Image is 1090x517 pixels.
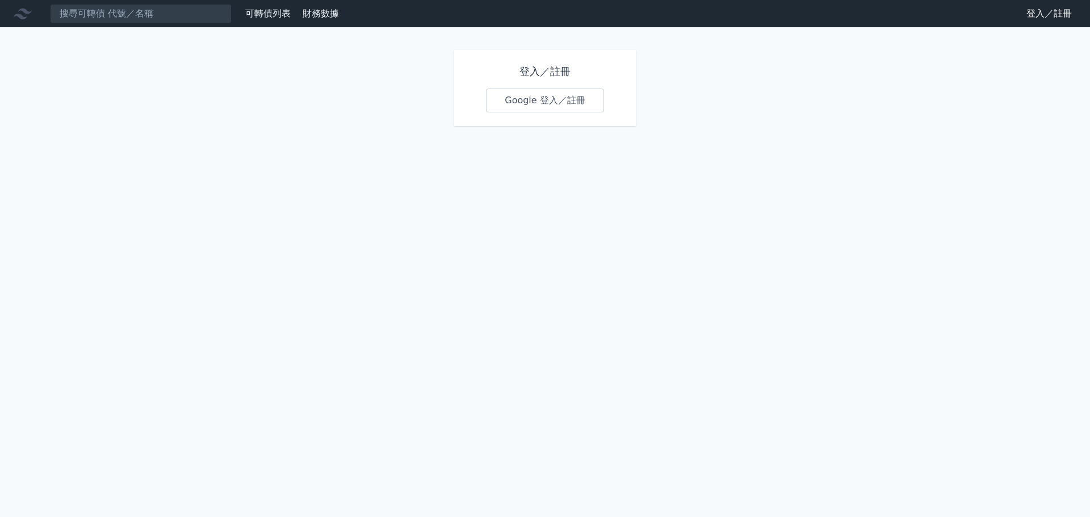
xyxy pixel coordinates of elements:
a: 財務數據 [303,8,339,19]
a: 登入／註冊 [1017,5,1081,23]
a: 可轉債列表 [245,8,291,19]
h1: 登入／註冊 [486,64,604,79]
a: Google 登入／註冊 [486,89,604,112]
input: 搜尋可轉債 代號／名稱 [50,4,232,23]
